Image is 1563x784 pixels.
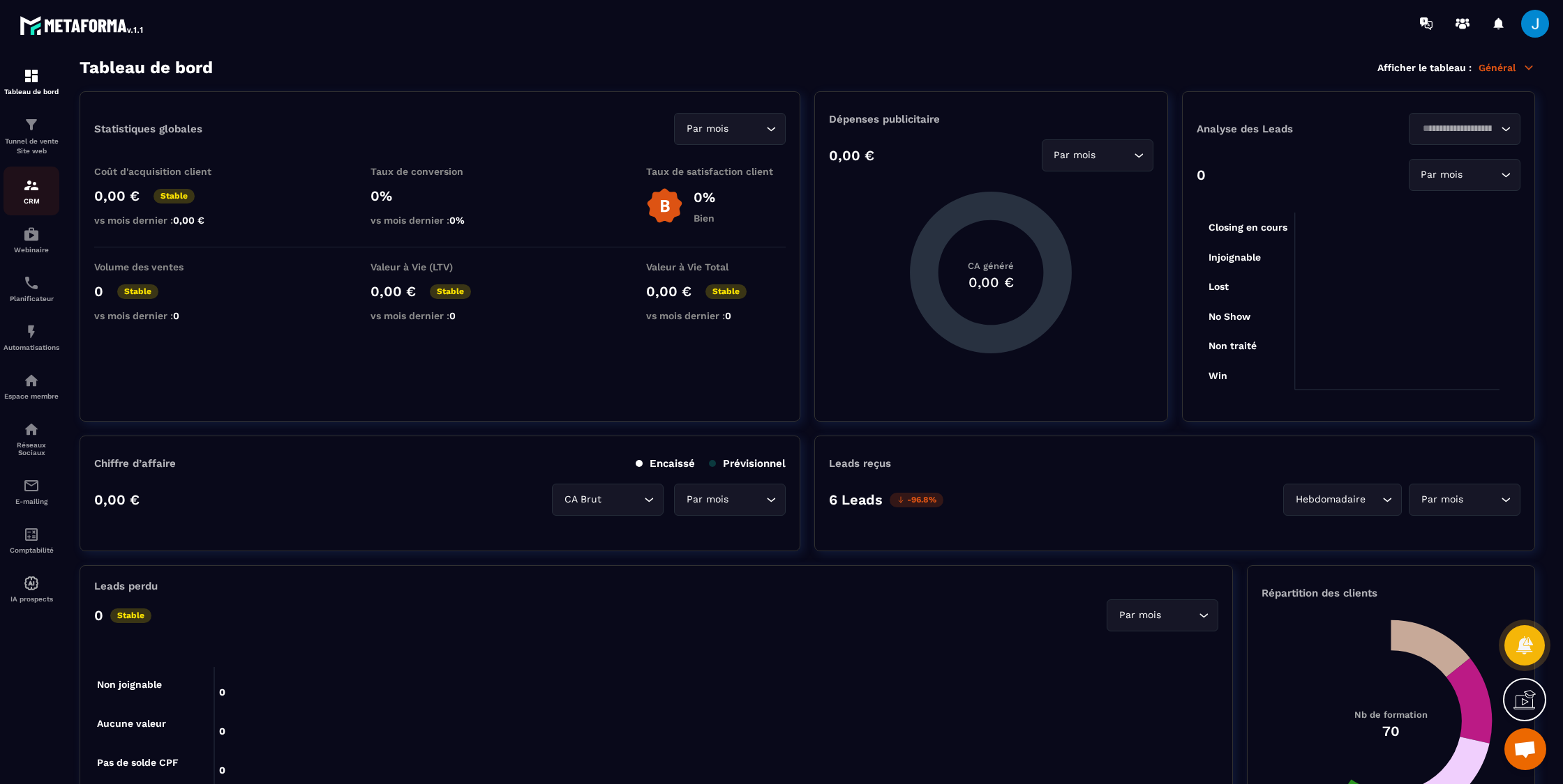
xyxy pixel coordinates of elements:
[561,492,604,507] span: CA Brut
[97,757,179,768] tspan: Pas de solde CPF
[731,121,763,137] input: Search for option
[97,679,162,691] tspan: Non joignable
[646,283,691,300] p: 0,00 €
[1209,370,1227,381] tspan: Win
[371,283,416,300] p: 0,00 €
[94,187,140,204] p: 0,00 €
[23,323,40,340] img: automations
[3,137,59,156] p: Tunnel de vente Site web
[3,546,59,554] p: Comptabilité
[1209,222,1287,233] tspan: Closing en cours
[110,608,151,623] p: Stable
[1409,484,1520,516] div: Search for option
[371,187,510,204] p: 0%
[1209,281,1229,292] tspan: Lost
[552,484,664,516] div: Search for option
[694,189,715,206] p: 0%
[97,718,166,729] tspan: Aucune valeur
[173,215,204,226] span: 0,00 €
[3,57,59,106] a: formationformationTableau de bord
[1377,62,1472,73] p: Afficher le tableau :
[3,264,59,313] a: schedulerschedulerPlanificateur
[1409,159,1520,191] div: Search for option
[94,123,202,135] p: Statistiques globales
[94,166,234,177] p: Coût d'acquisition client
[3,313,59,362] a: automationsautomationsAutomatisations
[1051,148,1099,163] span: Par mois
[449,310,456,321] span: 0
[449,215,465,226] span: 0%
[94,310,234,321] p: vs mois dernier :
[80,58,213,77] h3: Tableau de bord
[3,344,59,351] p: Automatisations
[636,457,695,470] p: Encaissé
[23,116,40,133] img: formation
[371,261,510,272] p: Valeur à Vie (LTV)
[1418,492,1466,507] span: Par mois
[1466,167,1497,183] input: Search for option
[23,421,40,438] img: social-network
[3,167,59,215] a: formationformationCRM
[1466,492,1497,507] input: Search for option
[94,491,140,508] p: 0,00 €
[3,410,59,467] a: social-networksocial-networkRéseaux Sociaux
[829,457,891,470] p: Leads reçus
[646,187,683,224] img: b-badge-o.b3b20ee6.svg
[3,197,59,205] p: CRM
[1197,123,1359,135] p: Analyse des Leads
[117,284,158,299] p: Stable
[646,261,786,272] p: Valeur à Vie Total
[646,166,786,177] p: Taux de satisfaction client
[1164,608,1195,623] input: Search for option
[23,226,40,243] img: automations
[94,261,234,272] p: Volume des ventes
[3,246,59,254] p: Webinaire
[23,68,40,84] img: formation
[23,526,40,543] img: accountant
[23,177,40,194] img: formation
[23,275,40,291] img: scheduler
[1418,121,1497,137] input: Search for option
[94,457,176,470] p: Chiffre d’affaire
[1209,252,1261,263] tspan: Injoignable
[705,284,747,299] p: Stable
[1368,492,1379,507] input: Search for option
[94,607,103,624] p: 0
[674,484,786,516] div: Search for option
[694,213,715,224] p: Bien
[1099,148,1130,163] input: Search for option
[829,113,1153,125] p: Dépenses publicitaire
[430,284,471,299] p: Stable
[1197,167,1206,183] p: 0
[683,492,731,507] span: Par mois
[1116,608,1164,623] span: Par mois
[1292,492,1368,507] span: Hebdomadaire
[1209,340,1257,351] tspan: Non traité
[604,492,641,507] input: Search for option
[3,441,59,456] p: Réseaux Sociaux
[1107,599,1218,631] div: Search for option
[731,492,763,507] input: Search for option
[154,189,195,203] p: Stable
[1479,61,1535,74] p: Général
[3,215,59,264] a: automationsautomationsWebinaire
[94,580,158,592] p: Leads perdu
[683,121,731,137] span: Par mois
[829,491,883,508] p: 6 Leads
[3,88,59,95] p: Tableau de bord
[371,166,510,177] p: Taux de conversion
[1042,139,1153,171] div: Search for option
[3,595,59,603] p: IA prospects
[674,113,786,145] div: Search for option
[709,457,786,470] p: Prévisionnel
[23,372,40,389] img: automations
[3,516,59,564] a: accountantaccountantComptabilité
[725,310,731,321] span: 0
[23,575,40,592] img: automations
[1409,113,1520,145] div: Search for option
[1283,484,1402,516] div: Search for option
[94,283,103,300] p: 0
[23,477,40,494] img: email
[3,362,59,410] a: automationsautomationsEspace membre
[890,493,943,507] p: -96.8%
